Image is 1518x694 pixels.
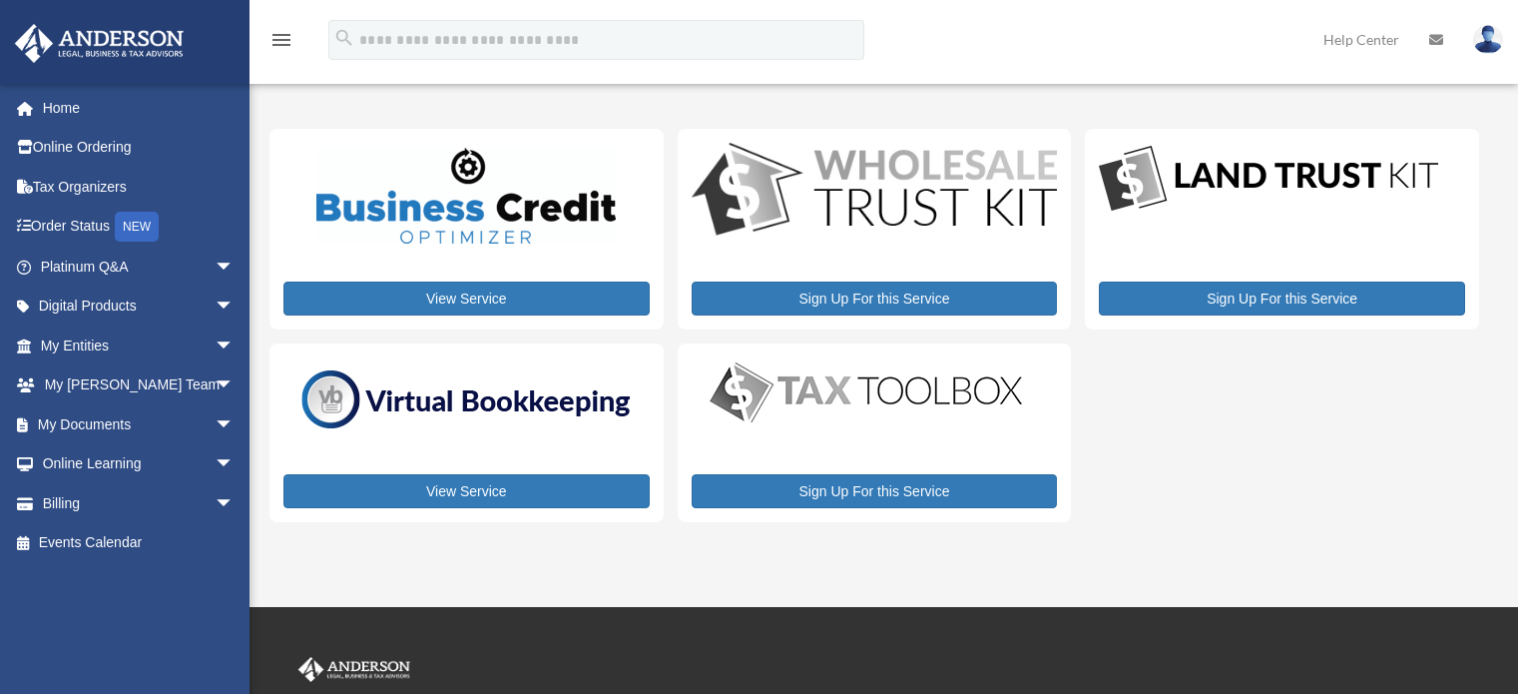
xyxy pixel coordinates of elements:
a: Tax Organizers [14,167,264,207]
img: LandTrust_lgo-1.jpg [1099,143,1438,216]
span: arrow_drop_down [215,365,254,406]
img: User Pic [1473,25,1503,54]
a: View Service [283,282,650,316]
span: arrow_drop_down [215,247,254,288]
span: arrow_drop_down [215,483,254,524]
span: arrow_drop_down [215,444,254,485]
a: Platinum Q&Aarrow_drop_down [14,247,264,287]
div: NEW [115,212,159,242]
span: arrow_drop_down [215,404,254,445]
img: taxtoolbox_new-1.webp [692,357,1041,427]
a: Home [14,88,264,128]
a: My [PERSON_NAME] Teamarrow_drop_down [14,365,264,405]
a: My Documentsarrow_drop_down [14,404,264,444]
a: Online Learningarrow_drop_down [14,444,264,484]
a: View Service [283,474,650,508]
img: Anderson Advisors Platinum Portal [9,24,190,63]
span: arrow_drop_down [215,326,254,366]
img: Anderson Advisors Platinum Portal [294,657,414,683]
a: Sign Up For this Service [692,474,1058,508]
a: Order StatusNEW [14,207,264,248]
a: Billingarrow_drop_down [14,483,264,523]
a: My Entitiesarrow_drop_down [14,326,264,365]
a: Sign Up For this Service [1099,282,1465,316]
a: Online Ordering [14,128,264,168]
a: menu [269,35,293,52]
a: Events Calendar [14,523,264,563]
span: arrow_drop_down [215,287,254,328]
img: WS-Trust-Kit-lgo-1.jpg [692,143,1058,240]
a: Digital Productsarrow_drop_down [14,287,254,327]
a: Sign Up For this Service [692,282,1058,316]
i: menu [269,28,293,52]
i: search [333,27,355,49]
